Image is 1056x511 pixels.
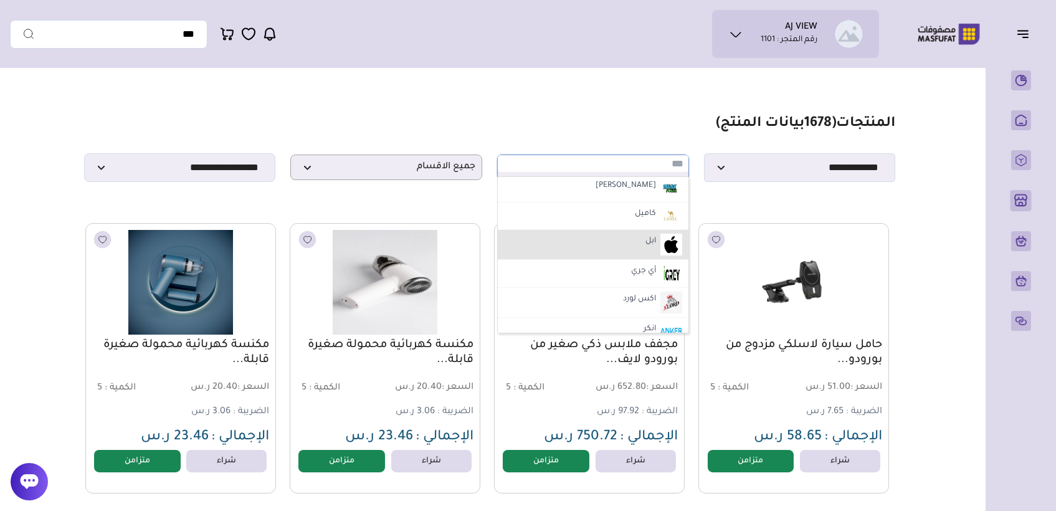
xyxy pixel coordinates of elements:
span: 750.72 ر.س [544,430,617,445]
label: انكر [642,322,658,338]
span: 3.06 ر.س [191,407,231,417]
img: Logo [909,22,989,46]
p: جميع العلامات التجارية [497,155,689,180]
span: 5 [710,383,715,393]
span: 97.92 ر.س [597,407,639,417]
a: مجفف ملابس ذكي صغير من بورودو لايف... [501,338,678,368]
p: جميع الاقسام [290,155,482,180]
span: السعر : [237,383,269,393]
img: 241.625-241.62520250714202645441609.png [93,230,269,335]
a: مكنسة كهربائية محمولة صغيرة قابلة... [297,338,473,368]
a: متزامن [298,450,385,472]
span: 20.40 ر.س [182,382,269,394]
span: 20.40 ر.س [386,382,473,394]
span: 5 [302,383,307,393]
a: متزامن [708,450,794,472]
img: 241.625-241.62520250714202648877549.png [706,230,882,335]
img: 2025-03-02-67c4a35f52546.png [660,264,682,284]
span: الكمية : [105,383,136,393]
span: الضريبة : [437,407,473,417]
a: مكنسة كهربائية محمولة صغيرة قابلة... [92,338,269,368]
img: 2025-03-05-67c8292f9be7b.png [660,292,682,313]
span: 652.80 ر.س [591,382,678,394]
label: اكس لورد [621,292,658,308]
a: متزامن [94,450,181,472]
span: الضريبة : [846,407,882,417]
span: السعر : [850,383,882,393]
p: رقم المتجر : 1101 [761,34,817,47]
a: شراء [391,450,472,472]
img: 2025-02-25-67bdc9b45454e.png [660,206,682,226]
span: 23.46 ر.س [345,430,413,445]
span: ( بيانات المنتج) [716,117,836,131]
span: 23.46 ر.س [141,430,209,445]
span: الكمية : [309,383,340,393]
span: 58.65 ر.س [754,430,822,445]
span: 5 [97,383,102,393]
span: الإجمالي : [211,430,269,445]
div: [PERSON_NAME]كاميلابلأي جرياكس لوردانكر [497,155,689,180]
span: الضريبة : [233,407,269,417]
a: متزامن [503,450,589,472]
span: 3.06 ر.س [396,407,435,417]
h1: المنتجات [716,115,895,133]
span: جميع الاقسام [297,161,475,173]
label: أي جري [629,264,658,280]
span: الكمية : [718,383,749,393]
span: 51.00 ر.س [795,382,882,394]
a: شراء [596,450,676,472]
img: 2023-08-07-64d0e7ea9ab95.png [660,322,682,341]
span: الضريبة : [642,407,678,417]
a: حامل سيارة لاسلكي مزدوج من بورودو... [705,338,882,368]
label: [PERSON_NAME] [594,178,658,194]
span: السعر : [646,383,678,393]
label: ابل [644,234,658,250]
a: شراء [800,450,880,472]
span: الإجمالي : [416,430,473,445]
img: 241.625-241.62520250714202646548021.png [297,230,473,335]
span: الإجمالي : [824,430,882,445]
label: كاميل [633,206,658,222]
img: 2025-02-25-67bdc9545bec6.png [660,178,682,198]
h1: AJ VIEW [785,22,817,34]
span: 7.65 ر.س [806,407,844,417]
a: شراء [186,450,267,472]
img: AJ VIEW [835,20,863,48]
span: 1678 [804,117,832,131]
span: 5 [506,383,511,393]
img: 2023-08-07-64d0e7ea64ccd.png [660,234,682,255]
span: الكمية : [513,383,545,393]
span: السعر : [442,383,473,393]
span: الإجمالي : [620,430,678,445]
